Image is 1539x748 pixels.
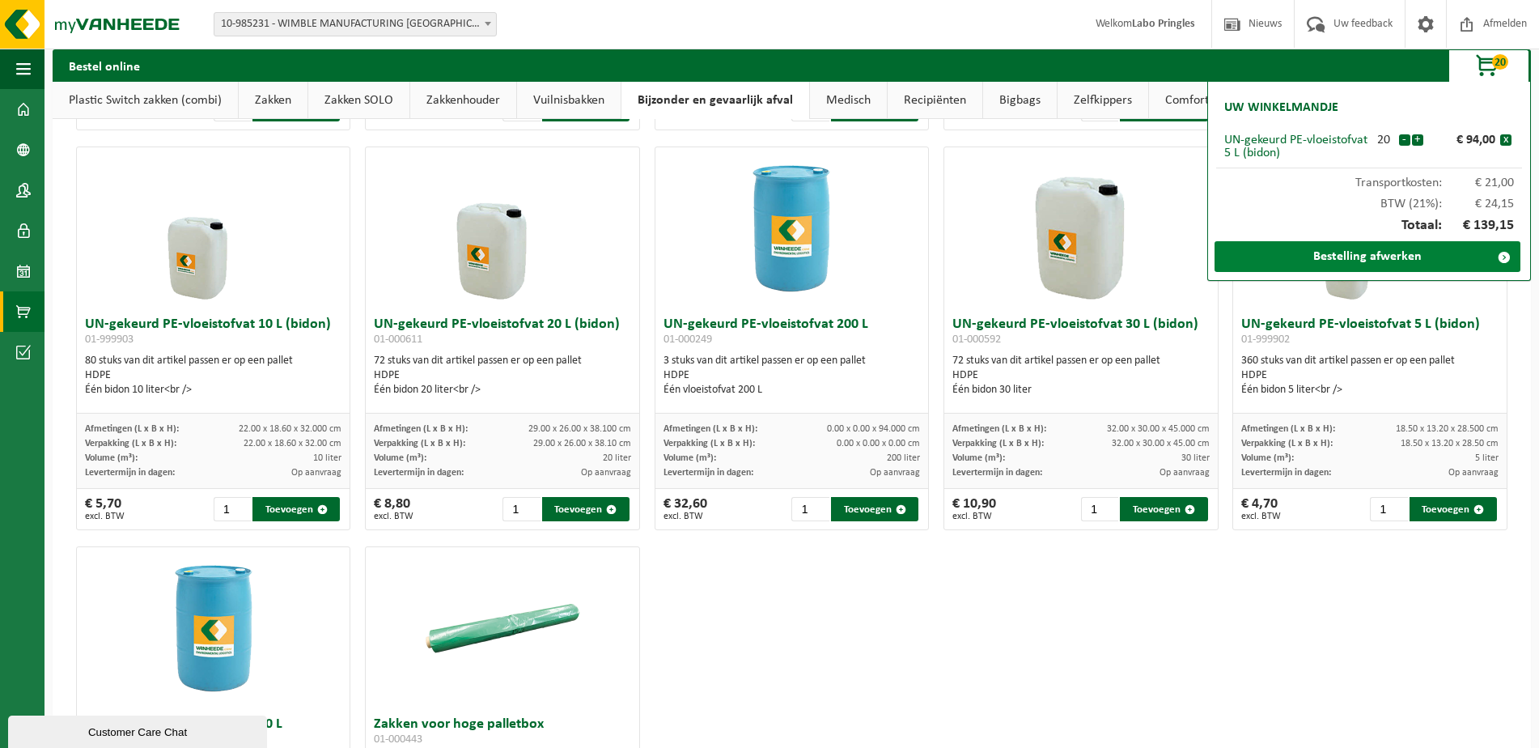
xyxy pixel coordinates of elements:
span: Op aanvraag [870,468,920,478]
img: 01-999903 [133,147,295,309]
h3: UN-gekeurd PE-vloeistofvat 30 L (bidon) [952,317,1210,350]
iframe: chat widget [8,712,270,748]
span: Afmetingen (L x B x H): [374,424,468,434]
span: 22.00 x 18.60 x 32.000 cm [239,424,341,434]
span: 18.50 x 13.20 x 28.500 cm [1396,424,1499,434]
span: Levertermijn in dagen: [664,468,753,478]
button: Toevoegen [542,497,630,521]
div: Transportkosten: [1216,168,1522,189]
a: Recipiënten [888,82,982,119]
img: 01-000244 [133,547,295,709]
img: 01-000611 [422,147,583,309]
span: excl. BTW [952,512,996,521]
span: Verpakking (L x B x H): [952,439,1044,448]
span: Volume (m³): [374,453,426,463]
span: excl. BTW [374,512,413,521]
span: 22.00 x 18.60 x 32.00 cm [244,439,341,448]
span: excl. BTW [664,512,707,521]
div: Één bidon 5 liter<br /> [1241,383,1499,397]
div: BTW (21%): [1216,189,1522,210]
a: Zelfkippers [1058,82,1148,119]
img: 01-000249 [710,147,872,309]
img: 01-000443 [422,547,583,709]
button: Toevoegen [1410,497,1497,521]
div: Één vloeistofvat 200 L [664,383,921,397]
a: Plastic Switch zakken (combi) [53,82,238,119]
div: € 94,00 [1427,134,1500,147]
div: Totaal: [1216,210,1522,241]
span: Verpakking (L x B x H): [374,439,465,448]
span: 29.00 x 26.00 x 38.100 cm [528,424,631,434]
span: 32.00 x 30.00 x 45.000 cm [1107,424,1210,434]
span: 10 liter [313,453,341,463]
span: 01-000249 [664,334,712,346]
span: 20 [1492,54,1508,70]
div: 360 stuks van dit artikel passen er op een pallet [1241,354,1499,397]
h2: Bestel online [53,49,156,81]
span: 01-000592 [952,334,1001,346]
button: Toevoegen [831,497,918,521]
input: 1 [214,497,252,521]
span: Volume (m³): [85,453,138,463]
div: 72 stuks van dit artikel passen er op een pallet [952,354,1210,397]
button: Toevoegen [1120,97,1207,121]
div: Één bidon 30 liter [952,383,1210,397]
span: Op aanvraag [1448,468,1499,478]
div: 72 stuks van dit artikel passen er op een pallet [374,354,631,397]
span: 29.00 x 26.00 x 38.10 cm [533,439,631,448]
h3: UN-gekeurd PE-vloeistofvat 20 L (bidon) [374,317,631,350]
button: 20 [1448,49,1529,82]
div: Één bidon 10 liter<br /> [85,383,342,397]
div: 3 stuks van dit artikel passen er op een pallet [664,354,921,397]
span: Volume (m³): [664,453,716,463]
button: Toevoegen [831,97,918,121]
div: HDPE [664,368,921,383]
span: 200 liter [887,453,920,463]
button: Toevoegen [252,97,340,121]
span: Verpakking (L x B x H): [664,439,755,448]
div: 80 stuks van dit artikel passen er op een pallet [85,354,342,397]
span: Levertermijn in dagen: [1241,468,1331,478]
span: Levertermijn in dagen: [952,468,1042,478]
div: € 8,80 [374,497,413,521]
div: € 4,70 [1241,497,1281,521]
h2: Uw winkelmandje [1216,90,1346,125]
span: excl. BTW [85,512,125,521]
h3: UN-gekeurd PE-vloeistofvat 10 L (bidon) [85,317,342,350]
img: 01-000592 [1000,147,1162,309]
span: € 139,15 [1442,219,1515,233]
input: 1 [1370,497,1408,521]
span: 10-985231 - WIMBLE MANUFACTURING BELGIUM BV - MECHELEN [214,12,497,36]
span: Verpakking (L x B x H): [1241,439,1333,448]
div: € 32,60 [664,497,707,521]
input: 1 [1081,497,1119,521]
span: Afmetingen (L x B x H): [664,424,757,434]
span: 32.00 x 30.00 x 45.00 cm [1112,439,1210,448]
div: € 5,70 [85,497,125,521]
span: Afmetingen (L x B x H): [952,424,1046,434]
div: UN-gekeurd PE-vloeistofvat 5 L (bidon) [1224,134,1369,159]
a: Bestelling afwerken [1215,241,1520,272]
button: x [1500,134,1511,146]
span: Op aanvraag [581,468,631,478]
div: Één bidon 20 liter<br /> [374,383,631,397]
span: 18.50 x 13.20 x 28.50 cm [1401,439,1499,448]
a: Bigbags [983,82,1057,119]
span: € 21,00 [1442,176,1515,189]
h3: UN-gekeurd PE-vloeistofvat 200 L [664,317,921,350]
span: 0.00 x 0.00 x 94.000 cm [827,424,920,434]
span: Levertermijn in dagen: [85,468,175,478]
a: Zakken SOLO [308,82,409,119]
button: - [1399,134,1410,146]
input: 1 [791,497,829,521]
span: excl. BTW [1241,512,1281,521]
button: Toevoegen [1120,497,1207,521]
span: 30 liter [1181,453,1210,463]
button: + [1412,134,1423,146]
span: Verpakking (L x B x H): [85,439,176,448]
span: 01-000443 [374,733,422,746]
span: 01-000611 [374,334,422,346]
button: Toevoegen [542,97,630,121]
button: Toevoegen [252,497,340,521]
